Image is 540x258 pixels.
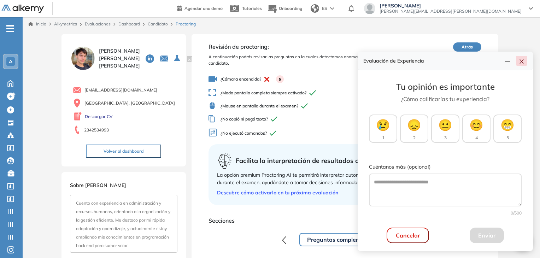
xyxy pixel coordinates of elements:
[413,135,416,141] span: 2
[469,116,483,133] span: 😊
[431,115,459,143] button: 😐3
[6,28,14,29] i: -
[70,45,96,71] img: PROFILE_MENU_LOGO_USER
[279,6,302,11] span: Onboarding
[242,6,262,11] span: Tutoriales
[177,4,223,12] a: Agendar una demo
[369,115,397,143] button: 😢1
[70,182,126,188] span: Sobre [PERSON_NAME]
[217,189,473,197] a: Descubre cómo activarlo en tu próxima evaluación
[453,42,481,52] button: Atrás
[369,210,522,216] div: 0 /500
[380,8,522,14] span: [PERSON_NAME][EMAIL_ADDRESS][PERSON_NAME][DOMAIN_NAME]
[209,75,390,83] span: ¿Cámara encendida?
[506,135,509,141] span: 5
[86,145,161,158] button: Volver al dashboard
[84,100,175,106] span: [GEOGRAPHIC_DATA], [GEOGRAPHIC_DATA]
[369,82,522,92] h3: Tu opinión es importante
[299,233,391,246] button: Preguntas complementarias
[400,115,428,143] button: 😞2
[76,200,170,248] span: Cuento con experiencia en administración y recursos humanos, orientado a la organización y la ges...
[84,127,109,133] span: 2342534993
[268,1,302,16] button: Onboarding
[369,95,522,103] p: ¿Cómo calificarías tu experiencia?
[184,6,223,11] span: Agendar una demo
[502,56,513,66] button: line
[505,59,510,64] span: line
[470,228,504,243] button: Enviar
[209,115,390,123] span: ¿No copió ni pegó texto?
[176,21,196,27] span: Proctoring
[311,4,319,13] img: world
[209,216,482,225] span: Secciones
[54,21,77,27] span: Alkymetrics
[475,135,478,141] span: 4
[493,115,522,143] button: 😁5
[387,228,429,243] button: Cancelar
[209,102,390,110] span: ¿Mouse en pantalla durante el examen?
[209,54,390,66] span: A continuación podrás revisar las preguntas en la cuales detectamos anomalías del candidato.
[369,163,522,171] label: Cuéntanos más (opcional)
[276,75,284,83] div: 5
[363,58,502,64] h4: Evaluación de Experiencia
[9,59,12,64] span: A
[85,21,111,27] a: Evaluaciones
[217,171,473,186] div: La opción premium Proctoring AI te permitirá interpretar automáticamente aquellas incidencias det...
[171,52,184,65] button: Seleccione la evaluación activa
[85,113,113,120] a: Descargar CV
[1,5,44,13] img: Logo
[462,115,491,143] button: 😊4
[330,7,334,10] img: arrow
[444,135,447,141] span: 3
[209,89,390,96] span: ¿Modo pantalla completa siempre activado?
[519,59,524,64] span: close
[500,116,515,133] span: 😁
[382,135,385,141] span: 1
[376,116,390,133] span: 😢
[438,116,452,133] span: 😐
[209,42,390,51] span: Revisión de proctoring:
[84,87,157,93] span: [EMAIL_ADDRESS][DOMAIN_NAME]
[407,116,421,133] span: 😞
[118,21,140,27] a: Dashboard
[99,47,140,70] span: [PERSON_NAME] [PERSON_NAME] [PERSON_NAME]
[236,156,409,165] span: Facilita la interpretación de resultados con Proctoring AI
[322,5,327,12] span: ES
[148,21,168,27] a: Candidato
[28,21,46,27] a: Inicio
[516,56,527,66] button: close
[380,3,522,8] span: [PERSON_NAME]
[209,128,390,139] span: ¿No ejecutó comandos?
